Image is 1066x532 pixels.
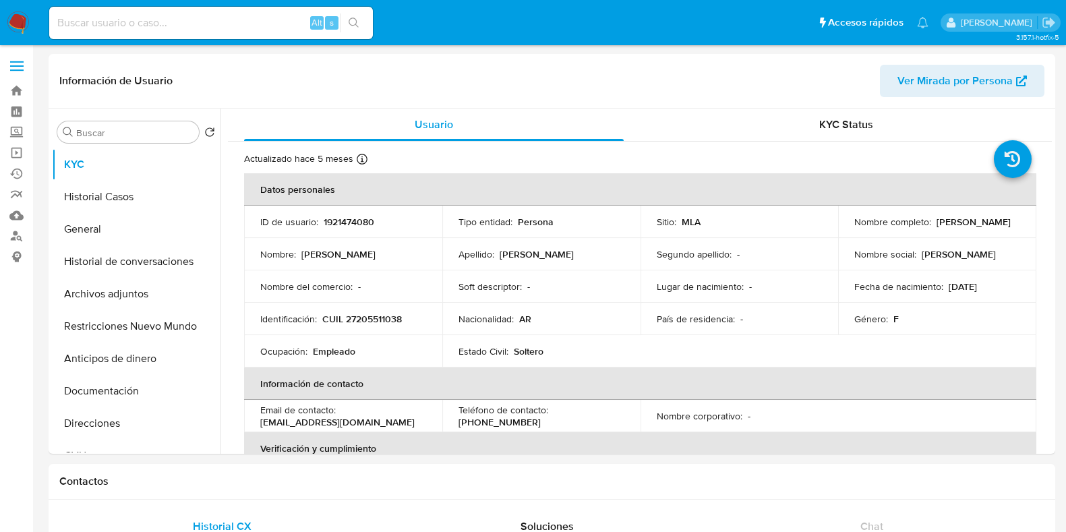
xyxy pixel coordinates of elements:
[260,248,296,260] p: Nombre :
[324,216,374,228] p: 1921474080
[415,117,453,132] span: Usuario
[749,280,752,293] p: -
[260,345,307,357] p: Ocupación :
[301,248,376,260] p: [PERSON_NAME]
[322,313,402,325] p: CUIL 27205511038
[527,280,530,293] p: -
[358,280,361,293] p: -
[514,345,543,357] p: Soltero
[682,216,701,228] p: MLA
[260,280,353,293] p: Nombre del comercio :
[260,216,318,228] p: ID de usuario :
[340,13,367,32] button: search-icon
[260,416,415,428] p: [EMAIL_ADDRESS][DOMAIN_NAME]
[657,313,735,325] p: País de residencia :
[961,16,1037,29] p: florencia.lera@mercadolibre.com
[748,410,750,422] p: -
[854,216,931,228] p: Nombre completo :
[458,345,508,357] p: Estado Civil :
[854,313,888,325] p: Género :
[52,213,220,245] button: General
[893,313,899,325] p: F
[949,280,977,293] p: [DATE]
[657,280,744,293] p: Lugar de nacimiento :
[458,404,548,416] p: Teléfono de contacto :
[458,313,514,325] p: Nacionalidad :
[458,216,512,228] p: Tipo entidad :
[49,14,373,32] input: Buscar usuario o caso...
[260,313,317,325] p: Identificación :
[458,416,541,428] p: [PHONE_NUMBER]
[260,404,336,416] p: Email de contacto :
[244,432,1036,465] th: Verificación y cumplimiento
[657,248,732,260] p: Segundo apellido :
[59,74,173,88] h1: Información de Usuario
[244,152,353,165] p: Actualizado hace 5 meses
[330,16,334,29] span: s
[244,173,1036,206] th: Datos personales
[917,17,928,28] a: Notificaciones
[922,248,996,260] p: [PERSON_NAME]
[52,148,220,181] button: KYC
[59,475,1044,488] h1: Contactos
[52,245,220,278] button: Historial de conversaciones
[854,248,916,260] p: Nombre social :
[740,313,743,325] p: -
[204,127,215,142] button: Volver al orden por defecto
[76,127,194,139] input: Buscar
[500,248,574,260] p: [PERSON_NAME]
[244,367,1036,400] th: Información de contacto
[52,278,220,310] button: Archivos adjuntos
[737,248,740,260] p: -
[63,127,73,138] button: Buscar
[52,407,220,440] button: Direcciones
[313,345,355,357] p: Empleado
[880,65,1044,97] button: Ver Mirada por Persona
[657,410,742,422] p: Nombre corporativo :
[52,181,220,213] button: Historial Casos
[819,117,873,132] span: KYC Status
[52,375,220,407] button: Documentación
[52,310,220,343] button: Restricciones Nuevo Mundo
[897,65,1013,97] span: Ver Mirada por Persona
[1042,16,1056,30] a: Salir
[854,280,943,293] p: Fecha de nacimiento :
[458,248,494,260] p: Apellido :
[657,216,676,228] p: Sitio :
[458,280,522,293] p: Soft descriptor :
[519,313,531,325] p: AR
[937,216,1011,228] p: [PERSON_NAME]
[828,16,904,30] span: Accesos rápidos
[312,16,322,29] span: Alt
[52,440,220,472] button: CVU
[518,216,554,228] p: Persona
[52,343,220,375] button: Anticipos de dinero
